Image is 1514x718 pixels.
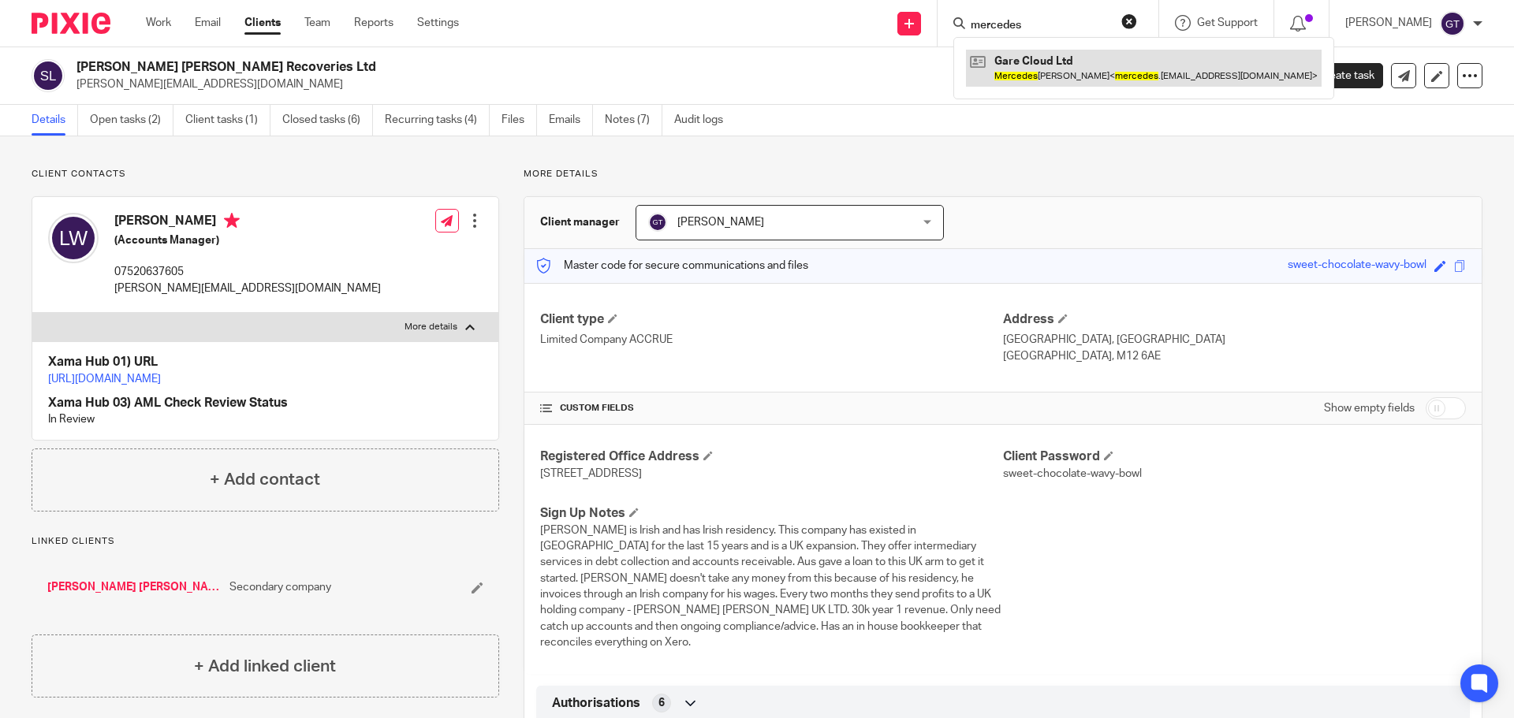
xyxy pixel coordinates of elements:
button: Clear [1121,13,1137,29]
p: [GEOGRAPHIC_DATA], M12 6AE [1003,348,1466,364]
a: Work [146,15,171,31]
p: Master code for secure communications and files [536,258,808,273]
p: [PERSON_NAME] [1345,15,1432,31]
p: [GEOGRAPHIC_DATA], [GEOGRAPHIC_DATA] [1003,332,1466,348]
h4: Address [1003,311,1466,328]
p: More details [524,168,1482,180]
h5: (Accounts Manager) [114,233,381,248]
h4: Client type [540,311,1003,328]
span: Get Support [1197,17,1258,28]
a: Client tasks (1) [185,105,270,136]
a: Audit logs [674,105,735,136]
h2: [PERSON_NAME] [PERSON_NAME] Recoveries Ltd [76,59,1030,76]
img: svg%3E [1440,11,1465,36]
a: [URL][DOMAIN_NAME] [48,374,161,385]
img: svg%3E [48,213,99,263]
h4: CUSTOM FIELDS [540,402,1003,415]
a: Details [32,105,78,136]
p: Client contacts [32,168,499,180]
p: 07520637605 [114,264,381,280]
a: Settings [417,15,459,31]
a: Clients [244,15,281,31]
a: Open tasks (2) [90,105,173,136]
a: Recurring tasks (4) [385,105,490,136]
h4: Xama Hub 03) AML Check Review Status [48,395,483,411]
p: More details [405,321,457,333]
a: Emails [549,105,593,136]
a: Team [304,15,330,31]
p: Linked clients [32,535,499,548]
img: svg%3E [32,59,65,92]
a: Closed tasks (6) [282,105,373,136]
i: Primary [224,213,240,229]
a: Create task [1292,63,1383,88]
p: In Review [48,411,483,427]
span: sweet-chocolate-wavy-bowl [1003,468,1142,479]
label: Show empty fields [1324,400,1415,416]
span: 6 [658,695,665,711]
span: Authorisations [552,695,640,712]
h4: Xama Hub 01) URL [48,354,483,370]
a: Reports [354,15,393,31]
span: [PERSON_NAME] is Irish and has Irish residency. This company has existed in [GEOGRAPHIC_DATA] for... [540,525,1001,649]
h3: Client manager [540,214,620,230]
h4: + Add contact [210,467,320,492]
input: Search [969,19,1111,33]
p: Limited Company ACCRUE [540,332,1003,348]
span: [PERSON_NAME] [677,217,764,228]
a: Notes (7) [605,105,662,136]
h4: Sign Up Notes [540,505,1003,522]
h4: Client Password [1003,448,1466,465]
p: [PERSON_NAME][EMAIL_ADDRESS][DOMAIN_NAME] [114,281,381,296]
span: Secondary company [229,579,331,595]
p: [PERSON_NAME][EMAIL_ADDRESS][DOMAIN_NAME] [76,76,1268,92]
a: Files [502,105,537,136]
img: svg%3E [648,213,667,232]
h4: + Add linked client [194,654,336,679]
a: [PERSON_NAME] [PERSON_NAME] Uk Ltd [47,579,222,595]
span: [STREET_ADDRESS] [540,468,642,479]
h4: Registered Office Address [540,448,1003,465]
img: Pixie [32,13,110,34]
div: sweet-chocolate-wavy-bowl [1288,257,1426,275]
h4: [PERSON_NAME] [114,213,381,233]
a: Email [195,15,221,31]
